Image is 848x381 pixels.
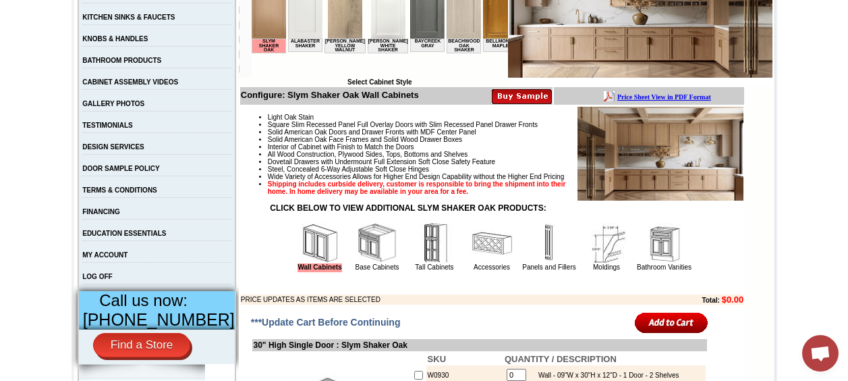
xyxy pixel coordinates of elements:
td: 30" High Single Door : Slym Shaker Oak [252,339,707,351]
b: Configure: Slym Shaker Oak Wall Cabinets [241,90,419,100]
img: pdf.png [2,3,13,14]
a: Base Cabinets [355,263,399,271]
a: KITCHEN SINKS & FAUCETS [82,14,175,21]
span: Interior of Cabinet with Finish to Match the Doors [268,143,414,151]
span: Solid American Oak Doors and Drawer Fronts with MDF Center Panel [268,128,476,136]
a: TESTIMONIALS [82,122,132,129]
a: Find a Store [93,333,191,357]
a: Price Sheet View in PDF Format [16,2,109,14]
b: Price Sheet View in PDF Format [16,5,109,13]
span: Dovetail Drawers with Undermount Full Extension Soft Close Safety Feature [268,158,495,166]
a: GALLERY PHOTOS [82,100,144,107]
a: TERMS & CONDITIONS [82,186,157,194]
a: DESIGN SERVICES [82,143,144,151]
a: Tall Cabinets [415,263,453,271]
span: [PHONE_NUMBER] [83,310,235,329]
a: FINANCING [82,208,120,215]
img: Base Cabinets [357,223,397,263]
input: Add to Cart [635,311,708,334]
div: Wall - 09"W x 30"H x 12"D - 1 Door - 2 Shelves [532,372,679,379]
span: Steel, Concealed 6-Way Adjustable Soft Close Hinges [268,166,429,173]
a: KNOBS & HANDLES [82,35,148,43]
strong: CLICK BELOW TO VIEW ADDITIONAL SLYM SHAKER OAK PRODUCTS: [270,203,546,213]
span: Solid American Oak Face Frames and Solid Wood Drawer Boxes [268,136,462,143]
img: Tall Cabinets [414,223,455,263]
b: Total: [702,297,719,304]
strong: Shipping includes curbside delivery, customer is responsible to bring the shipment into their hom... [268,180,566,195]
b: QUANTITY / DESCRIPTION [505,354,617,364]
img: Accessories [472,223,512,263]
a: Accessories [474,263,510,271]
img: Moldings [586,223,627,263]
b: $0.00 [722,295,744,305]
span: Wide Variety of Accessories Allows for Higher End Design Capability without the Higher End Pricing [268,173,564,180]
img: Wall Cabinets [300,223,340,263]
a: Bathroom Vanities [637,263,691,271]
img: Bathroom Vanities [644,223,684,263]
b: SKU [428,354,446,364]
a: LOG OFF [82,273,112,280]
a: Wall Cabinets [298,263,341,272]
span: All Wood Construction, Plywood Sides, Tops, Bottoms and Shelves [268,151,468,158]
a: Moldings [593,263,620,271]
a: MY ACCOUNT [82,251,128,259]
img: Product Image [577,107,743,201]
td: Bellmonte Maple [231,61,266,75]
td: PRICE UPDATES AS ITEMS ARE SELECTED [241,295,628,305]
b: Select Cabinet Style [347,78,412,86]
a: Panels and Fillers [522,263,575,271]
a: EDUCATION ESSENTIALS [82,230,166,237]
img: Panels and Fillers [529,223,569,263]
span: Light Oak Stain [268,113,314,121]
span: Square Slim Recessed Panel Full Overlay Doors with Slim Recessed Panel Drawer Fronts [268,121,538,128]
div: Open chat [802,335,839,372]
span: ***Update Cart Before Continuing [251,317,401,328]
a: CABINET ASSEMBLY VIDEOS [82,78,178,86]
a: BATHROOM PRODUCTS [82,57,161,64]
a: DOOR SAMPLE POLICY [82,165,159,172]
span: Call us now: [99,291,188,309]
